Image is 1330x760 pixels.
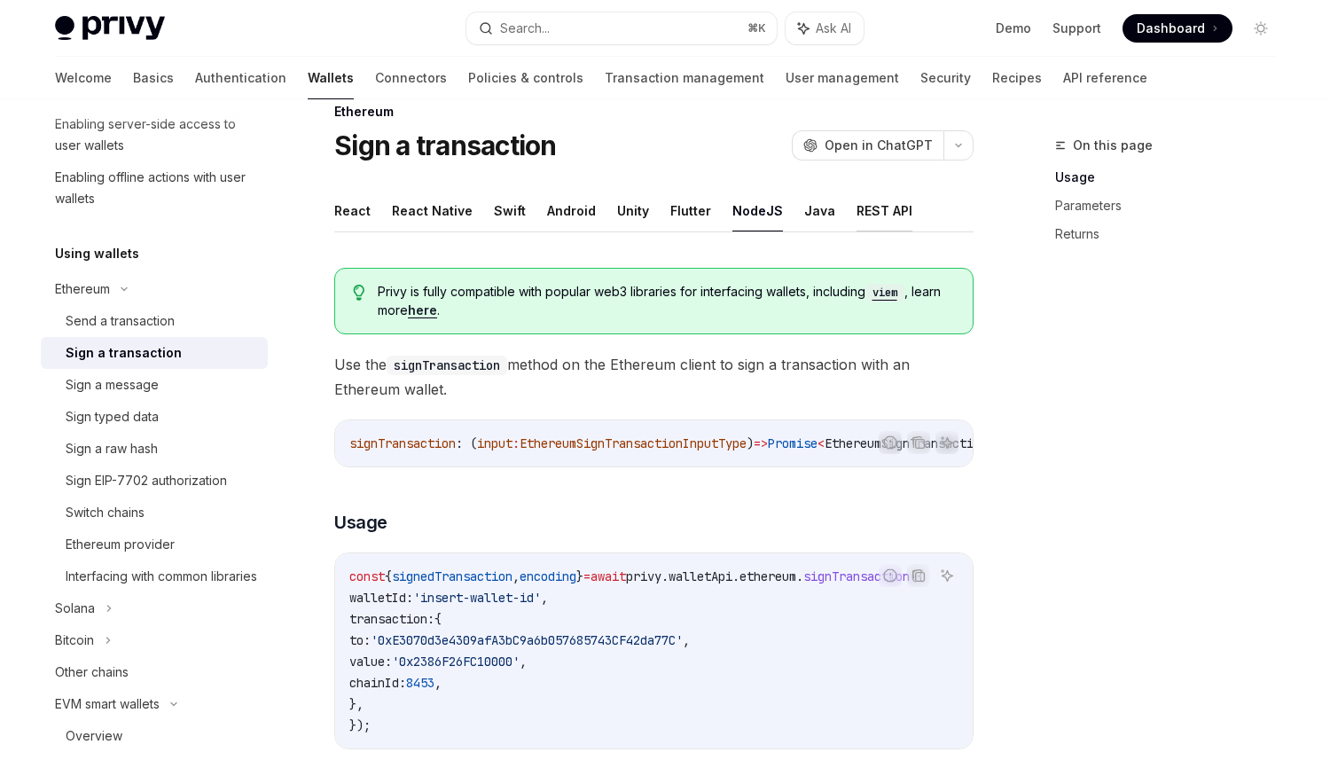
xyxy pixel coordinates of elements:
[468,57,583,99] a: Policies & controls
[617,190,649,231] button: Unity
[747,21,766,35] span: ⌘ K
[683,632,690,648] span: ,
[466,12,777,44] button: Search...⌘K
[66,566,257,587] div: Interfacing with common libraries
[392,568,512,584] span: signedTransaction
[786,57,899,99] a: User management
[408,302,437,318] a: here
[661,568,669,584] span: .
[583,568,591,584] span: =
[66,502,145,523] div: Switch chains
[547,190,596,231] button: Android
[41,369,268,401] a: Sign a message
[66,406,159,427] div: Sign typed data
[512,568,520,584] span: ,
[434,611,442,627] span: {
[413,590,541,606] span: 'insert-wallet-id'
[1063,57,1147,99] a: API reference
[605,57,764,99] a: Transaction management
[732,190,783,231] button: NodeJS
[66,470,227,491] div: Sign EIP-7702 authorization
[520,435,747,451] span: EthereumSignTransactionInputType
[541,590,548,606] span: ,
[385,568,392,584] span: {
[1123,14,1232,43] a: Dashboard
[456,435,477,451] span: : (
[865,284,904,302] code: viem
[520,654,527,670] span: ,
[334,352,974,402] span: Use the method on the Ethereum client to sign a transaction with an Ethereum wallet.
[520,568,576,584] span: encoding
[55,57,112,99] a: Welcome
[1055,163,1289,192] a: Usage
[55,693,160,715] div: EVM smart wallets
[353,285,365,301] svg: Tip
[349,435,456,451] span: signTransaction
[66,438,158,459] div: Sign a raw hash
[41,656,268,688] a: Other chains
[41,305,268,337] a: Send a transaction
[195,57,286,99] a: Authentication
[591,568,626,584] span: await
[825,435,1073,451] span: EthereumSignTransactionResponseType
[406,675,434,691] span: 8453
[55,662,129,683] div: Other chains
[55,598,95,619] div: Solana
[768,435,818,451] span: Promise
[865,284,904,299] a: viem
[494,190,526,231] button: Swift
[996,20,1031,37] a: Demo
[796,568,803,584] span: .
[626,568,661,584] span: privy
[879,431,902,454] button: Report incorrect code
[41,720,268,752] a: Overview
[349,632,371,648] span: to:
[133,57,174,99] a: Basics
[1073,135,1153,156] span: On this page
[392,190,473,231] button: React Native
[804,190,835,231] button: Java
[66,534,175,555] div: Ethereum provider
[1055,220,1289,248] a: Returns
[349,611,434,627] span: transaction:
[732,568,739,584] span: .
[41,401,268,433] a: Sign typed data
[66,342,182,364] div: Sign a transaction
[935,431,958,454] button: Ask AI
[334,129,557,161] h1: Sign a transaction
[512,435,520,451] span: :
[41,433,268,465] a: Sign a raw hash
[349,717,371,733] span: });
[375,57,447,99] a: Connectors
[55,114,257,156] div: Enabling server-side access to user wallets
[1052,20,1101,37] a: Support
[754,435,768,451] span: =>
[879,564,902,587] button: Report incorrect code
[907,431,930,454] button: Copy the contents from the code block
[349,654,392,670] span: value:
[739,568,796,584] span: ethereum
[334,190,371,231] button: React
[920,57,971,99] a: Security
[55,16,165,41] img: light logo
[334,103,974,121] div: Ethereum
[66,725,122,747] div: Overview
[41,497,268,529] a: Switch chains
[576,568,583,584] span: }
[816,20,851,37] span: Ask AI
[41,560,268,592] a: Interfacing with common libraries
[349,568,385,584] span: const
[818,435,825,451] span: <
[387,356,507,375] code: signTransaction
[41,465,268,497] a: Sign EIP-7702 authorization
[792,130,943,161] button: Open in ChatGPT
[500,18,550,39] div: Search...
[41,529,268,560] a: Ethereum provider
[670,190,711,231] button: Flutter
[747,435,754,451] span: )
[378,283,955,319] span: Privy is fully compatible with popular web3 libraries for interfacing wallets, including , learn ...
[935,564,958,587] button: Ask AI
[55,243,139,264] h5: Using wallets
[66,374,159,396] div: Sign a message
[786,12,864,44] button: Ask AI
